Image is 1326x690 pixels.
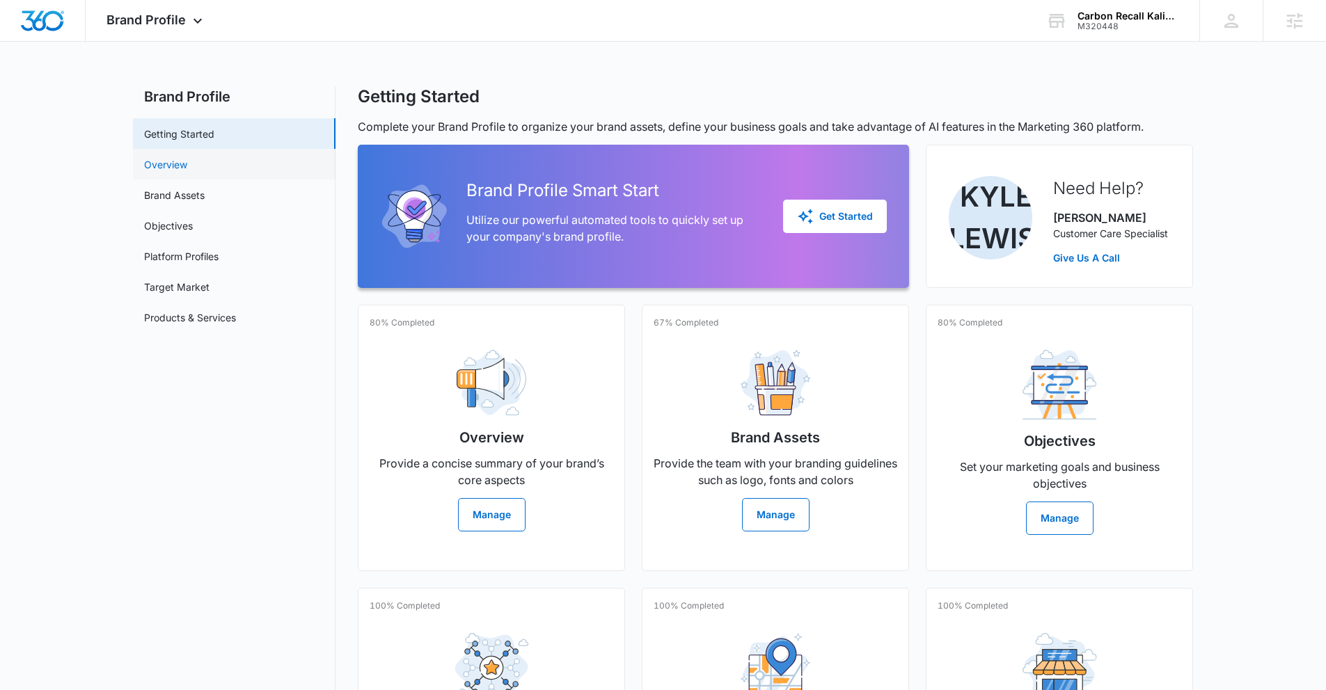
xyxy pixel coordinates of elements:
[797,208,873,225] div: Get Started
[938,600,1008,612] p: 100% Completed
[1053,226,1168,241] p: Customer Care Specialist
[949,176,1032,259] img: Kyle Lewis
[731,427,820,448] h2: Brand Assets
[1026,502,1094,535] button: Manage
[144,127,214,141] a: Getting Started
[144,310,236,325] a: Products & Services
[144,249,219,264] a: Platform Profiles
[370,455,613,488] p: Provide a concise summary of your brand’s core aspects
[459,427,524,448] h2: Overview
[458,498,526,531] button: Manage
[1053,176,1168,201] h2: Need Help?
[783,200,887,233] button: Get Started
[144,218,193,233] a: Objectives
[938,316,1002,329] p: 80% Completed
[144,280,210,294] a: Target Market
[654,316,718,329] p: 67% Completed
[1053,209,1168,226] p: [PERSON_NAME]
[358,305,625,571] a: 80% CompletedOverviewProvide a concise summary of your brand’s core aspectsManage
[133,86,336,107] h2: Brand Profile
[1024,431,1096,451] h2: Objectives
[358,86,480,107] h1: Getting Started
[654,455,897,488] p: Provide the team with your branding guidelines such as logo, fonts and colors
[654,600,724,612] p: 100% Completed
[370,600,440,612] p: 100% Completed
[1078,22,1179,31] div: account id
[742,498,810,531] button: Manage
[642,305,909,571] a: 67% CompletedBrand AssetsProvide the team with your branding guidelines such as logo, fonts and c...
[144,188,205,202] a: Brand Assets
[466,178,761,203] h2: Brand Profile Smart Start
[466,211,761,245] p: Utilize our powerful automated tools to quickly set up your company's brand profile.
[1053,250,1168,265] a: Give Us A Call
[106,13,186,27] span: Brand Profile
[358,118,1193,135] p: Complete your Brand Profile to organize your brand assets, define your business goals and take ad...
[1078,10,1179,22] div: account name
[144,157,187,172] a: Overview
[926,305,1193,571] a: 80% CompletedObjectivesSet your marketing goals and business objectivesManage
[938,458,1181,492] p: Set your marketing goals and business objectives
[370,316,434,329] p: 80% Completed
